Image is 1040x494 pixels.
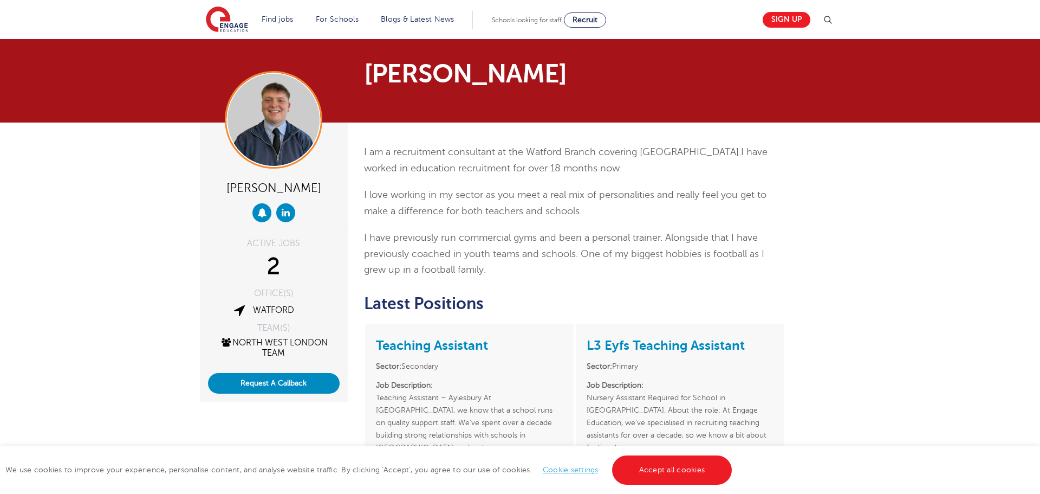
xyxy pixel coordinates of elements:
a: Sign up [763,12,810,28]
strong: Job Description: [376,381,433,389]
a: Watford [253,305,294,315]
a: Blogs & Latest News [381,15,454,23]
h2: Latest Positions [364,294,786,313]
li: Secondary [376,360,563,373]
span: I have worked in education recruitment for over 18 months now. [364,146,768,174]
a: For Schools [316,15,359,23]
span: I am a recruitment consultant at the Watford Branch covering [GEOGRAPHIC_DATA]. [364,146,741,157]
li: Primary [587,360,773,373]
span: I love working in my sector as you meet a real mix of personalities and really feel you get to ma... [364,189,766,216]
span: We use cookies to improve your experience, personalise content, and analyse website traffic. By c... [5,466,734,474]
a: Cookie settings [543,466,599,474]
a: Find jobs [262,15,294,23]
div: ACTIVE JOBS [208,239,340,248]
div: [PERSON_NAME] [208,177,340,198]
div: TEAM(S) [208,324,340,332]
h1: [PERSON_NAME] [364,61,621,87]
strong: Sector: [587,362,612,370]
a: North West London Team [220,338,328,358]
p: Teaching Assistant – Aylesbury At [GEOGRAPHIC_DATA], we know that a school runs on quality suppor... [376,379,563,441]
a: Teaching Assistant [376,338,488,353]
button: Request A Callback [208,373,340,394]
a: Recruit [564,12,606,28]
a: Accept all cookies [612,455,732,485]
a: L3 Eyfs Teaching Assistant [587,338,745,353]
span: I have previously run commercial gyms and been a personal trainer. Alongside that I have previous... [364,232,764,275]
strong: Sector: [376,362,401,370]
img: Engage Education [206,7,248,34]
div: OFFICE(S) [208,289,340,298]
span: Schools looking for staff [492,16,562,24]
span: Recruit [573,16,597,24]
p: Nursery Assistant Required for School in [GEOGRAPHIC_DATA]. About the role: At Engage Education, ... [587,379,773,441]
strong: Job Description: [587,381,643,389]
div: 2 [208,253,340,280]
